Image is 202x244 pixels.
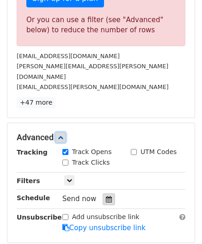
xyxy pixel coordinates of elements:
[141,147,177,157] label: UTM Codes
[72,147,112,157] label: Track Opens
[17,194,50,202] strong: Schedule
[62,195,97,203] span: Send now
[72,158,110,167] label: Track Clicks
[17,53,120,60] small: [EMAIL_ADDRESS][DOMAIN_NAME]
[17,83,169,90] small: [EMAIL_ADDRESS][PERSON_NAME][DOMAIN_NAME]
[62,224,146,232] a: Copy unsubscribe link
[17,97,55,108] a: +47 more
[17,149,48,156] strong: Tracking
[72,212,140,222] label: Add unsubscribe link
[156,200,202,244] iframe: Chat Widget
[17,177,40,184] strong: Filters
[26,15,176,36] div: Or you can use a filter (see "Advanced" below) to reduce the number of rows
[17,132,185,143] h5: Advanced
[17,63,168,80] small: [PERSON_NAME][EMAIL_ADDRESS][PERSON_NAME][DOMAIN_NAME]
[17,214,62,221] strong: Unsubscribe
